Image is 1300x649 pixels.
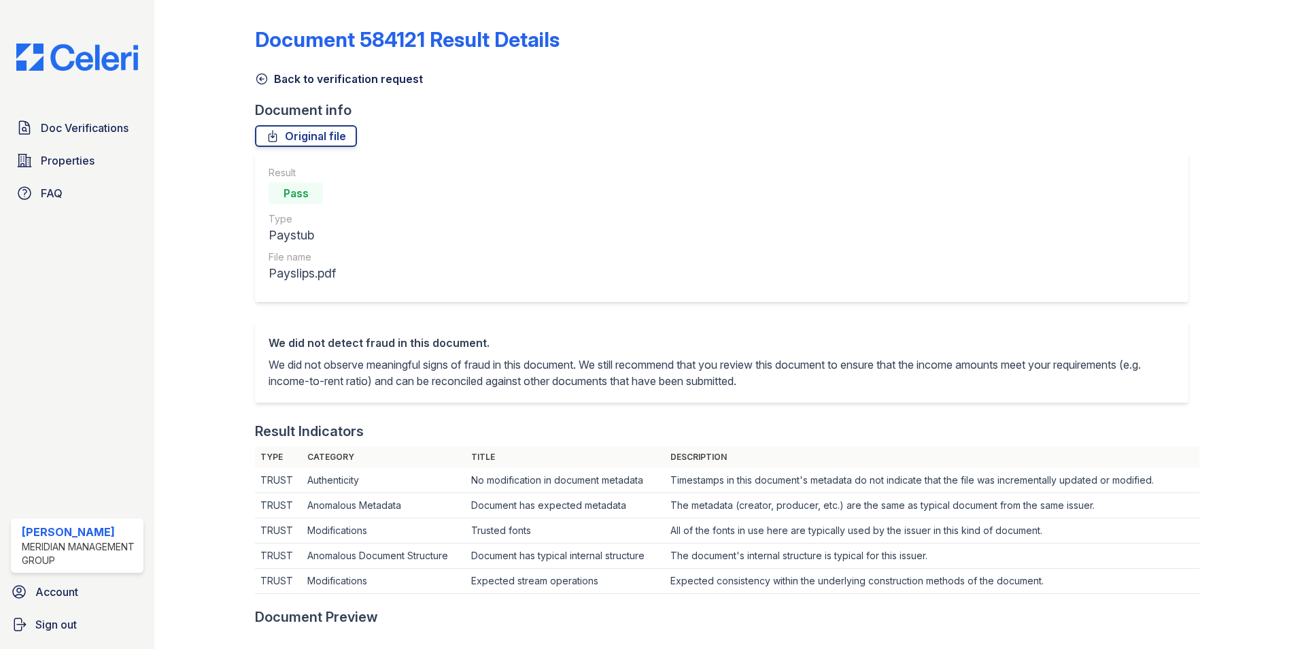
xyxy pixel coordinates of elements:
[665,544,1199,569] td: The document's internal structure is typical for this issuer.
[665,468,1199,493] td: Timestamps in this document's metadata do not indicate that the file was incrementally updated or...
[35,584,78,600] span: Account
[466,518,665,544] td: Trusted fonts
[35,616,77,633] span: Sign out
[41,152,95,169] span: Properties
[269,182,323,204] div: Pass
[11,180,143,207] a: FAQ
[5,44,149,71] img: CE_Logo_Blue-a8612792a0a2168367f1c8372b55b34899dd931a85d93a1a3d3e32e68fde9ad4.png
[665,446,1199,468] th: Description
[466,446,665,468] th: Title
[302,518,466,544] td: Modifications
[22,540,138,567] div: Meridian Management Group
[255,608,378,627] div: Document Preview
[41,120,129,136] span: Doc Verifications
[269,226,336,245] div: Paystub
[302,493,466,518] td: Anomalous Metadata
[269,335,1175,351] div: We did not detect fraud in this document.
[255,101,1199,120] div: Document info
[466,544,665,569] td: Document has typical internal structure
[665,518,1199,544] td: All of the fonts in use here are typically used by the issuer in this kind of document.
[466,569,665,594] td: Expected stream operations
[5,578,149,605] a: Account
[255,468,302,493] td: TRUST
[11,147,143,174] a: Properties
[302,569,466,594] td: Modifications
[466,468,665,493] td: No modification in document metadata
[255,125,357,147] a: Original file
[302,544,466,569] td: Anomalous Document Structure
[41,185,63,201] span: FAQ
[269,264,336,283] div: Payslips.pdf
[255,518,302,544] td: TRUST
[255,71,423,87] a: Back to verification request
[255,422,364,441] div: Result Indicators
[255,569,302,594] td: TRUST
[255,27,560,52] a: Document 584121 Result Details
[302,468,466,493] td: Authenticity
[255,544,302,569] td: TRUST
[269,212,336,226] div: Type
[269,356,1175,389] p: We did not observe meaningful signs of fraud in this document. We still recommend that you review...
[269,250,336,264] div: File name
[466,493,665,518] td: Document has expected metadata
[302,446,466,468] th: Category
[269,166,336,180] div: Result
[255,446,302,468] th: Type
[22,524,138,540] div: [PERSON_NAME]
[665,569,1199,594] td: Expected consistency within the underlying construction methods of the document.
[255,493,302,518] td: TRUST
[5,611,149,638] a: Sign out
[665,493,1199,518] td: The metadata (creator, producer, etc.) are the same as typical document from the same issuer.
[11,114,143,142] a: Doc Verifications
